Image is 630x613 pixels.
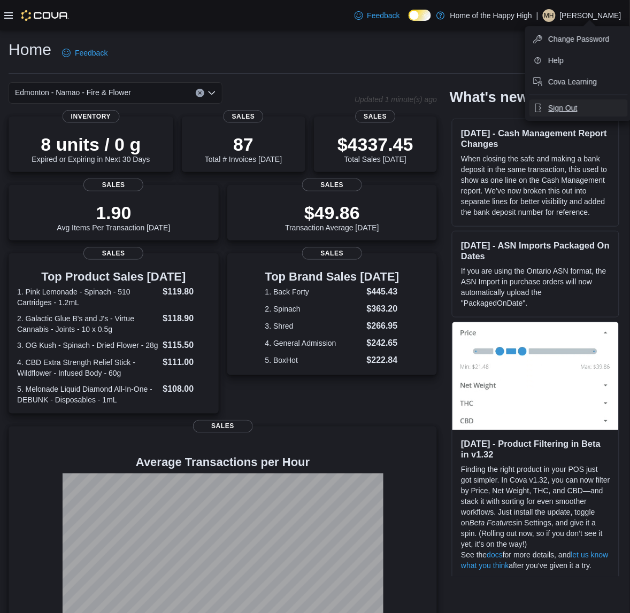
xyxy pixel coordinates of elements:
dd: $266.95 [367,320,399,332]
p: 87 [205,134,282,155]
span: Sales [224,110,264,123]
div: Mackenzie Howell [543,9,556,22]
span: Inventory [63,110,120,123]
dd: $108.00 [163,383,210,395]
span: MH [544,9,555,22]
button: Change Password [529,30,628,48]
span: Feedback [367,10,400,21]
span: Sales [302,247,362,260]
img: Cova [21,10,69,21]
button: Clear input [196,89,204,97]
div: Total # Invoices [DATE] [205,134,282,164]
p: $49.86 [285,202,379,223]
dt: 4. General Admission [265,338,363,348]
span: Sign Out [549,103,578,113]
dt: 5. BoxHot [265,355,363,366]
p: If you are using the Ontario ASN format, the ASN Import in purchase orders will now automatically... [461,266,610,308]
span: Edmonton - Namao - Fire & Flower [15,86,131,99]
p: When closing the safe and making a bank deposit in the same transaction, this used to show as one... [461,153,610,218]
p: Home of the Happy High [450,9,532,22]
div: Expired or Expiring in Next 30 Days [32,134,150,164]
span: Feedback [75,48,107,58]
span: Change Password [549,34,610,44]
dd: $222.84 [367,354,399,367]
a: Feedback [350,5,404,26]
a: Feedback [58,42,112,64]
dd: $445.43 [367,285,399,298]
span: Sales [83,247,143,260]
div: Transaction Average [DATE] [285,202,379,232]
a: let us know what you think [461,551,609,570]
dd: $118.90 [163,312,210,325]
p: Finding the right product in your POS just got simpler. In Cova v1.32, you can now filter by Pric... [461,464,610,550]
dt: 3. Shred [265,321,363,331]
input: Dark Mode [409,10,431,21]
h1: Home [9,39,51,60]
h4: Average Transactions per Hour [17,456,428,469]
p: See the for more details, and after you’ve given it a try. [461,550,610,571]
dd: $363.20 [367,302,399,315]
p: [PERSON_NAME] [560,9,621,22]
h3: [DATE] - Cash Management Report Changes [461,128,610,149]
p: | [536,9,539,22]
dd: $242.65 [367,337,399,350]
dt: 1. Pink Lemonade - Spinach - 510 Cartridges - 1.2mL [17,286,159,308]
span: Sales [302,179,362,191]
div: Total Sales [DATE] [337,134,413,164]
button: Open list of options [208,89,216,97]
button: Help [529,52,628,69]
p: 1.90 [57,202,170,223]
dt: 4. CBD Extra Strength Relief Stick - Wildflower - Infused Body - 60g [17,357,159,378]
div: Avg Items Per Transaction [DATE] [57,202,170,232]
h3: [DATE] - ASN Imports Packaged On Dates [461,240,610,261]
dd: $119.80 [163,285,210,298]
dd: $115.50 [163,339,210,352]
span: Cova Learning [549,76,597,87]
button: Cova Learning [529,73,628,90]
dd: $111.00 [163,356,210,369]
dt: 5. Melonade Liquid Diamond All-In-One - DEBUNK - Disposables - 1mL [17,384,159,405]
h2: What's new [450,89,528,106]
span: Sales [83,179,143,191]
h3: Top Brand Sales [DATE] [265,270,399,283]
h3: [DATE] - Product Filtering in Beta in v1.32 [461,439,610,460]
button: Sign Out [529,99,628,117]
em: Beta Features [470,519,517,527]
dt: 3. OG Kush - Spinach - Dried Flower - 28g [17,340,159,351]
span: Help [549,55,564,66]
dt: 2. Galactic Glue B's and J's - Virtue Cannabis - Joints - 10 x 0.5g [17,313,159,335]
dt: 1. Back Forty [265,286,363,297]
span: Sales [356,110,396,123]
h3: Top Product Sales [DATE] [17,270,210,283]
p: Updated 1 minute(s) ago [355,95,437,104]
dt: 2. Spinach [265,304,363,314]
p: $4337.45 [337,134,413,155]
p: 8 units / 0 g [32,134,150,155]
a: docs [487,551,503,560]
span: Sales [193,420,253,433]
